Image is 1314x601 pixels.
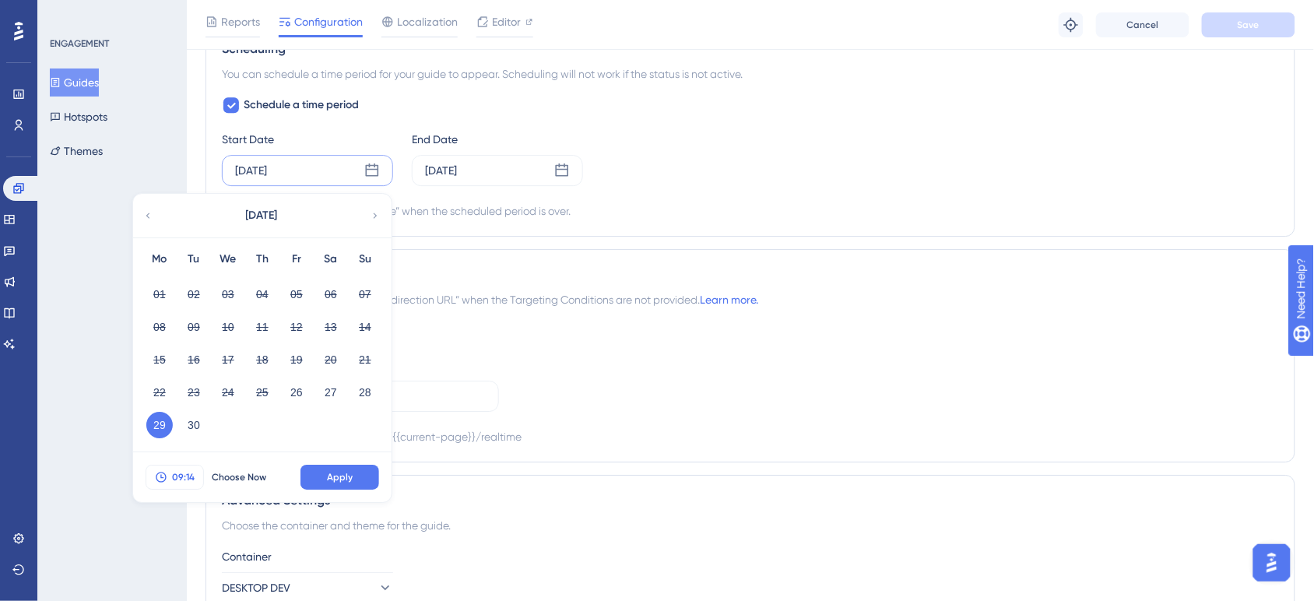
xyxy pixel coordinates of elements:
[244,96,359,114] span: Schedule a time period
[700,293,758,306] a: Learn more.
[246,206,278,225] span: [DATE]
[212,471,266,483] span: Choose Now
[249,379,276,406] button: 25
[279,250,314,269] div: Fr
[1202,12,1295,37] button: Save
[146,465,204,490] button: 09:14
[245,250,279,269] div: Th
[222,290,758,309] span: The browser will redirect to the “Redirection URL” when the Targeting Conditions are not provided.
[172,471,195,483] span: 09:14
[425,161,457,180] div: [DATE]
[222,265,1279,284] div: Redirection
[249,346,276,373] button: 18
[181,379,207,406] button: 23
[146,379,173,406] button: 22
[412,130,583,149] div: End Date
[184,200,339,231] button: [DATE]
[318,314,344,340] button: 13
[352,379,378,406] button: 28
[352,314,378,340] button: 14
[204,465,274,490] button: Choose Now
[211,250,245,269] div: We
[314,250,348,269] div: Sa
[146,346,173,373] button: 15
[249,281,276,308] button: 04
[146,412,173,438] button: 29
[222,65,1279,83] div: You can schedule a time period for your guide to appear. Scheduling will not work if the status i...
[283,379,310,406] button: 26
[1096,12,1189,37] button: Cancel
[222,578,290,597] span: DESKTOP DEV
[177,250,211,269] div: Tu
[235,161,267,180] div: [DATE]
[50,69,99,97] button: Guides
[146,314,173,340] button: 08
[222,516,1279,535] div: Choose the container and theme for the guide.
[283,314,310,340] button: 12
[352,346,378,373] button: 21
[37,4,97,23] span: Need Help?
[1127,19,1159,31] span: Cancel
[327,471,353,483] span: Apply
[1249,539,1295,586] iframe: UserGuiding AI Assistant Launcher
[348,250,382,269] div: Su
[318,379,344,406] button: 27
[50,37,109,50] div: ENGAGEMENT
[1238,19,1260,31] span: Save
[222,547,1279,566] div: Container
[181,412,207,438] button: 30
[215,346,241,373] button: 17
[215,314,241,340] button: 10
[283,281,310,308] button: 05
[222,491,1279,510] div: Advanced Settings
[249,314,276,340] button: 11
[221,12,260,31] span: Reports
[50,137,103,165] button: Themes
[318,281,344,308] button: 06
[181,314,207,340] button: 09
[318,346,344,373] button: 20
[181,281,207,308] button: 02
[397,12,458,31] span: Localization
[492,12,521,31] span: Editor
[300,465,379,490] button: Apply
[352,281,378,308] button: 07
[283,346,310,373] button: 19
[215,281,241,308] button: 03
[353,427,522,446] div: https://{{current-page}}/realtime
[294,12,363,31] span: Configuration
[222,130,393,149] div: Start Date
[142,250,177,269] div: Mo
[50,103,107,131] button: Hotspots
[146,281,173,308] button: 01
[181,346,207,373] button: 16
[250,202,571,220] div: Automatically set as “Inactive” when the scheduled period is over.
[215,379,241,406] button: 24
